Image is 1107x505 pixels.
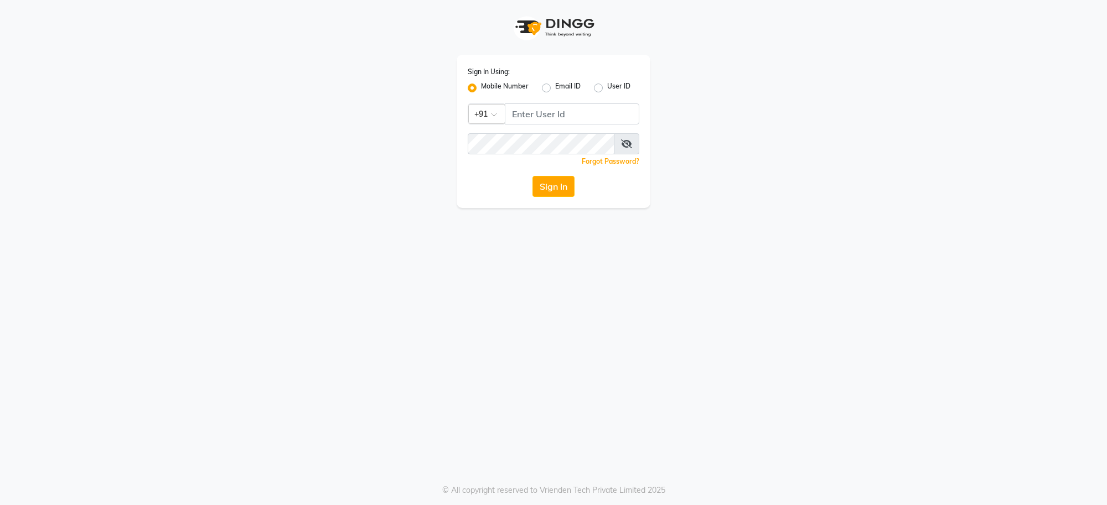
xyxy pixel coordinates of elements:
button: Sign In [532,176,575,197]
label: Mobile Number [481,81,529,95]
label: User ID [607,81,630,95]
img: logo1.svg [509,11,598,44]
input: Username [505,103,639,124]
label: Sign In Using: [468,67,510,77]
input: Username [468,133,614,154]
a: Forgot Password? [582,157,639,165]
label: Email ID [555,81,581,95]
